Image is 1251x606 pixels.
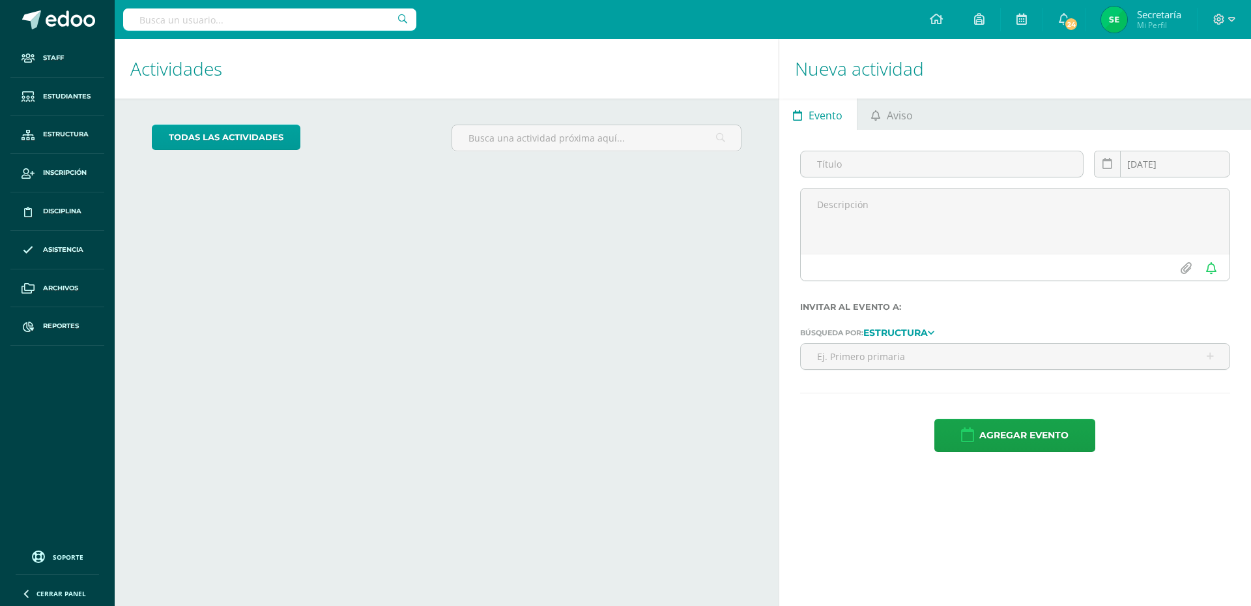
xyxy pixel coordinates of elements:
span: Inscripción [43,168,87,178]
a: Estructura [863,327,934,337]
span: Asistencia [43,245,83,255]
span: Cerrar panel [36,589,86,598]
span: Reportes [43,321,79,331]
span: Búsqueda por: [800,328,863,337]
span: Disciplina [43,206,81,217]
strong: Estructura [863,327,928,339]
a: Evento [779,98,857,130]
span: Mi Perfil [1137,20,1181,31]
a: Inscripción [10,154,104,192]
a: Staff [10,39,104,78]
a: Disciplina [10,192,104,231]
img: bb51d92fe231030405650637fd24292c.png [1101,7,1127,33]
span: Staff [43,53,64,63]
a: Asistencia [10,231,104,269]
span: Aviso [887,100,913,131]
input: Busca una actividad próxima aquí... [452,125,741,151]
input: Ej. Primero primaria [801,344,1229,369]
a: Reportes [10,307,104,346]
span: Archivos [43,283,78,294]
span: Secretaría [1137,8,1181,21]
h1: Nueva actividad [795,39,1235,98]
a: Estudiantes [10,78,104,116]
button: Agregar evento [934,419,1095,452]
span: Estructura [43,129,89,140]
input: Fecha de entrega [1095,151,1229,177]
h1: Actividades [130,39,763,98]
input: Busca un usuario... [123,8,416,31]
span: Estudiantes [43,91,91,102]
a: Estructura [10,116,104,155]
label: Invitar al evento a: [800,302,1230,312]
span: 24 [1064,17,1078,31]
a: todas las Actividades [152,125,300,150]
span: Agregar evento [979,419,1069,451]
input: Título [801,151,1083,177]
a: Archivos [10,269,104,308]
span: Evento [809,100,842,131]
a: Soporte [16,547,99,565]
span: Soporte [53,553,83,562]
a: Aviso [857,98,927,130]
